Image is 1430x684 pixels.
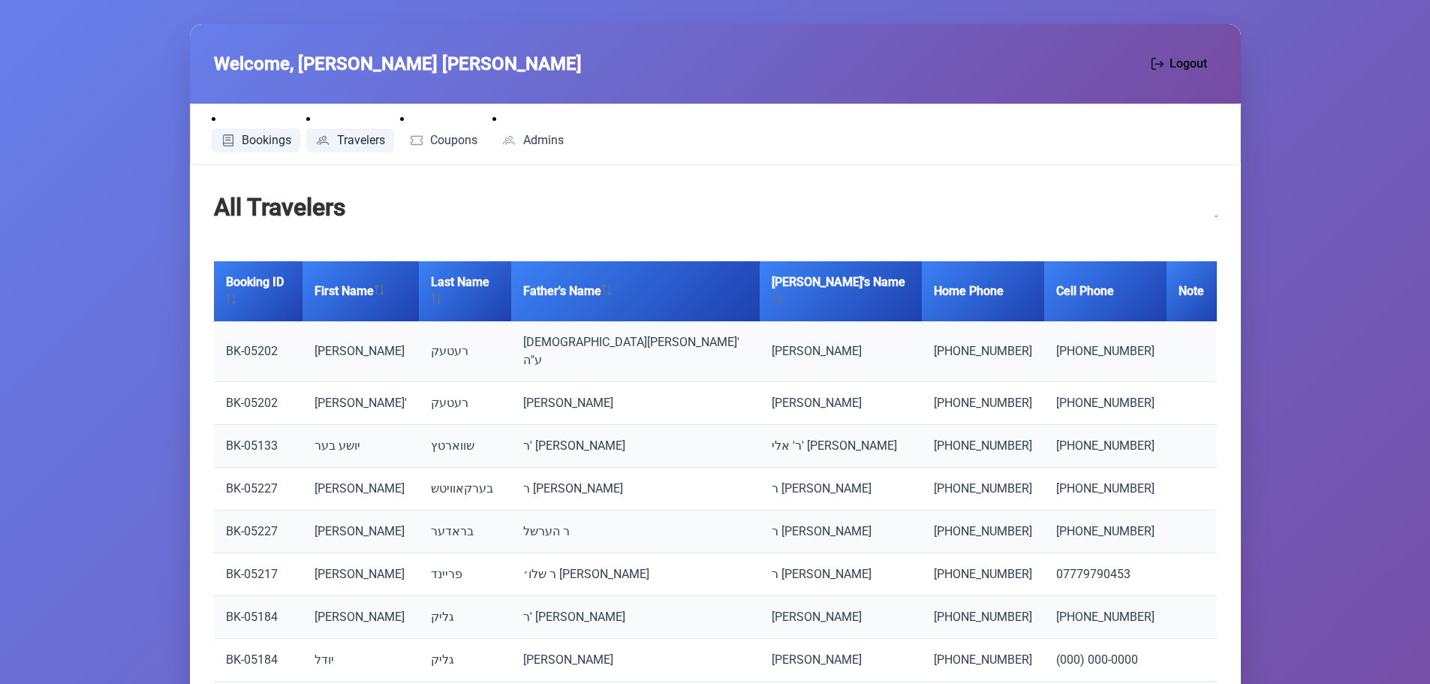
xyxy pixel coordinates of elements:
a: Coupons [400,128,487,152]
span: Coupons [430,134,477,146]
td: [PHONE_NUMBER] [1044,425,1167,468]
td: ר [PERSON_NAME] [760,468,923,511]
td: [PERSON_NAME] [303,553,419,596]
span: Logout [1170,55,1207,73]
button: Logout [1142,48,1217,80]
li: Bookings [212,110,301,152]
th: First Name [303,261,419,321]
th: Father's Name [511,261,760,321]
td: [PHONE_NUMBER] [922,553,1044,596]
td: ר' [PERSON_NAME] [511,596,760,639]
td: [PHONE_NUMBER] [1044,596,1167,639]
td: בערקאוויטש [419,468,511,511]
li: Admins [492,110,573,152]
td: [PERSON_NAME] [303,468,419,511]
li: Travelers [306,110,394,152]
a: BK-05202 [226,344,278,358]
a: BK-05227 [226,481,278,496]
a: BK-05202 [226,396,278,410]
td: [PHONE_NUMBER] [922,425,1044,468]
a: BK-05133 [226,438,278,453]
td: ר [PERSON_NAME] [760,553,923,596]
th: [PERSON_NAME]'s Name [760,261,923,321]
th: Note [1167,261,1216,321]
td: [PHONE_NUMBER] [1044,382,1167,425]
td: רעטעק [419,321,511,382]
a: Travelers [306,128,394,152]
td: יודל [303,639,419,682]
td: [PHONE_NUMBER] [922,382,1044,425]
th: Last Name [419,261,511,321]
span: Admins [523,134,564,146]
h2: All Travelers [214,189,345,225]
td: שווארטץ [419,425,511,468]
td: [PHONE_NUMBER] [922,639,1044,682]
td: [DEMOGRAPHIC_DATA][PERSON_NAME]' ע"ה [511,321,760,382]
td: [PHONE_NUMBER] [1044,511,1167,553]
td: [PERSON_NAME]' [303,382,419,425]
td: [PERSON_NAME] [303,511,419,553]
li: Coupons [400,110,487,152]
td: [PHONE_NUMBER] [922,511,1044,553]
td: [PHONE_NUMBER] [922,596,1044,639]
td: (000) 000-0000 [1044,639,1167,682]
td: [PERSON_NAME] [760,596,923,639]
td: ר [PERSON_NAME] [760,511,923,553]
td: [PERSON_NAME] [760,321,923,382]
td: 07779790453 [1044,553,1167,596]
td: ר הערשל [511,511,760,553]
a: BK-05184 [226,652,278,667]
td: ר שלו׳ [PERSON_NAME] [511,553,760,596]
span: Welcome, [PERSON_NAME] [PERSON_NAME] [214,50,582,77]
a: BK-05184 [226,610,278,624]
span: Travelers [337,134,385,146]
th: Home Phone [922,261,1044,321]
td: רעטעק [419,382,511,425]
span: Bookings [242,134,291,146]
td: [PERSON_NAME] [760,382,923,425]
td: גליק [419,596,511,639]
td: [PERSON_NAME] [303,596,419,639]
td: [PERSON_NAME] [511,382,760,425]
td: [PHONE_NUMBER] [922,321,1044,382]
td: בראדער [419,511,511,553]
td: גליק [419,639,511,682]
td: [PHONE_NUMBER] [1044,321,1167,382]
td: יושע בער [303,425,419,468]
a: Bookings [212,128,301,152]
td: ר [PERSON_NAME] [511,468,760,511]
td: [PHONE_NUMBER] [922,468,1044,511]
td: ר' אלי' [PERSON_NAME] [760,425,923,468]
td: פריינד [419,553,511,596]
a: BK-05227 [226,524,278,538]
td: [PHONE_NUMBER] [1044,468,1167,511]
td: [PERSON_NAME] [511,639,760,682]
a: Admins [492,128,573,152]
td: ר' [PERSON_NAME] [511,425,760,468]
td: [PERSON_NAME] [303,321,419,382]
th: Cell Phone [1044,261,1167,321]
th: Booking ID [214,261,303,321]
a: BK-05217 [226,567,278,581]
td: [PERSON_NAME] [760,639,923,682]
